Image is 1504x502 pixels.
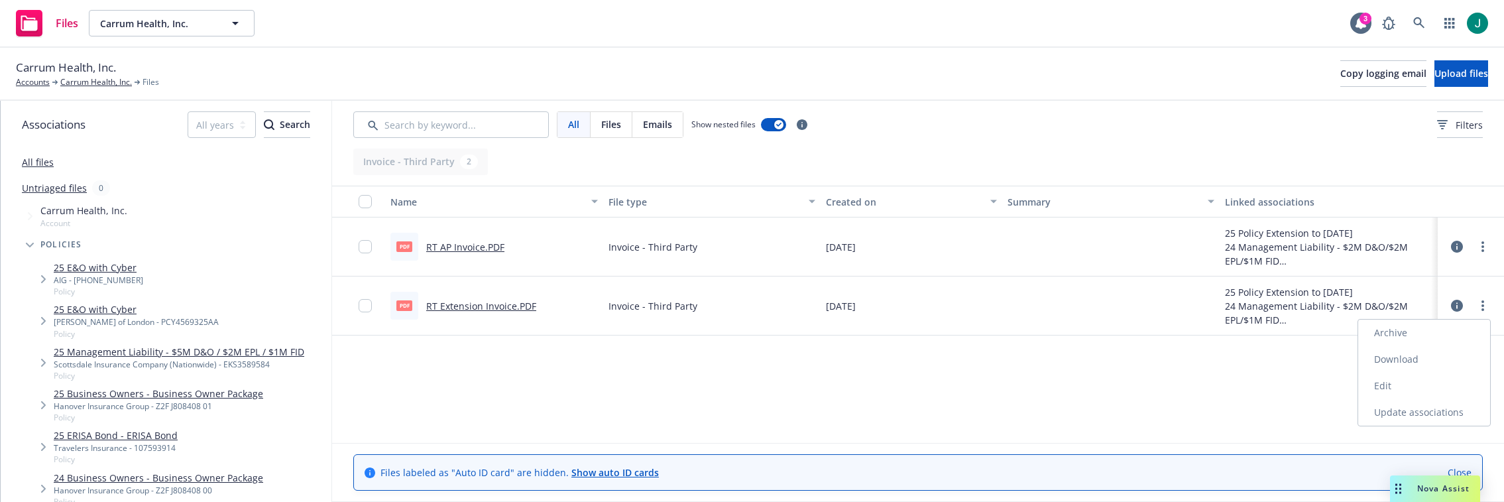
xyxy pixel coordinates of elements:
[1340,67,1426,80] span: Copy logging email
[264,112,310,137] div: Search
[1225,299,1432,327] div: 24 Management Liability - $2M D&O/$2M EPL/$1M FID
[1436,10,1463,36] a: Switch app
[1358,320,1490,346] a: Archive
[1220,186,1438,218] button: Linked associations
[264,119,274,130] svg: Search
[16,59,116,76] span: Carrum Health, Inc.
[54,316,219,328] div: [PERSON_NAME] of London - PCY4569325AA
[56,18,78,29] span: Files
[608,240,697,254] span: Invoice - Third Party
[385,186,603,218] button: Name
[571,466,659,479] a: Show auto ID cards
[100,17,215,31] span: Carrum Health, Inc.
[1225,285,1432,299] div: 25 Policy Extension to [DATE]
[1467,13,1488,34] img: photo
[1358,373,1490,399] a: Edit
[1434,60,1488,87] button: Upload files
[1358,399,1490,426] a: Update associations
[54,485,263,496] div: Hanover Insurance Group - Z2F J808408 00
[1475,298,1491,314] a: more
[359,195,372,208] input: Select all
[1008,195,1200,209] div: Summary
[353,111,549,138] input: Search by keyword...
[54,328,219,340] span: Policy
[426,300,536,312] a: RT Extension Invoice.PDF
[1002,186,1220,218] button: Summary
[1437,118,1483,132] span: Filters
[22,116,86,133] span: Associations
[1390,475,1407,502] div: Drag to move
[608,195,801,209] div: File type
[1390,475,1480,502] button: Nova Assist
[359,240,372,253] input: Toggle Row Selected
[54,370,304,381] span: Policy
[40,218,127,229] span: Account
[568,117,579,131] span: All
[54,345,304,359] a: 25 Management Liability - $5M D&O / $2M EPL / $1M FID
[54,286,143,297] span: Policy
[396,241,412,251] span: PDF
[143,76,159,88] span: Files
[826,195,982,209] div: Created on
[1417,483,1470,494] span: Nova Assist
[601,117,621,131] span: Files
[603,186,821,218] button: File type
[821,186,1002,218] button: Created on
[16,76,50,88] a: Accounts
[380,466,659,479] span: Files labeled as "Auto ID card" are hidden.
[359,299,372,312] input: Toggle Row Selected
[643,117,672,131] span: Emails
[1225,195,1432,209] div: Linked associations
[1475,239,1491,255] a: more
[264,111,310,138] button: SearchSearch
[60,76,132,88] a: Carrum Health, Inc.
[54,428,178,442] a: 25 ERISA Bond - ERISA Bond
[54,387,263,401] a: 25 Business Owners - Business Owner Package
[54,401,263,412] div: Hanover Insurance Group - Z2F J808408 01
[691,119,756,130] span: Show nested files
[1437,111,1483,138] button: Filters
[1358,346,1490,373] a: Download
[22,156,54,168] a: All files
[1375,10,1402,36] a: Report a Bug
[54,359,304,370] div: Scottsdale Insurance Company (Nationwide) - EKS3589584
[54,275,143,286] div: AIG - [PHONE_NUMBER]
[426,241,504,253] a: RT AP Invoice.PDF
[390,195,583,209] div: Name
[826,299,856,313] span: [DATE]
[54,302,219,316] a: 25 E&O with Cyber
[1340,60,1426,87] button: Copy logging email
[89,10,255,36] button: Carrum Health, Inc.
[22,181,87,195] a: Untriaged files
[92,180,110,196] div: 0
[1456,118,1483,132] span: Filters
[826,240,856,254] span: [DATE]
[608,299,697,313] span: Invoice - Third Party
[11,5,84,42] a: Files
[40,241,82,249] span: Policies
[1406,10,1432,36] a: Search
[1434,67,1488,80] span: Upload files
[1225,226,1432,240] div: 25 Policy Extension to [DATE]
[54,261,143,275] a: 25 E&O with Cyber
[54,412,263,423] span: Policy
[1448,466,1472,479] a: Close
[396,300,412,310] span: PDF
[54,471,263,485] a: 24 Business Owners - Business Owner Package
[1359,13,1371,25] div: 3
[54,442,178,454] div: Travelers Insurance - 107593914
[54,454,178,465] span: Policy
[1225,240,1432,268] div: 24 Management Liability - $2M D&O/$2M EPL/$1M FID
[40,204,127,218] span: Carrum Health, Inc.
